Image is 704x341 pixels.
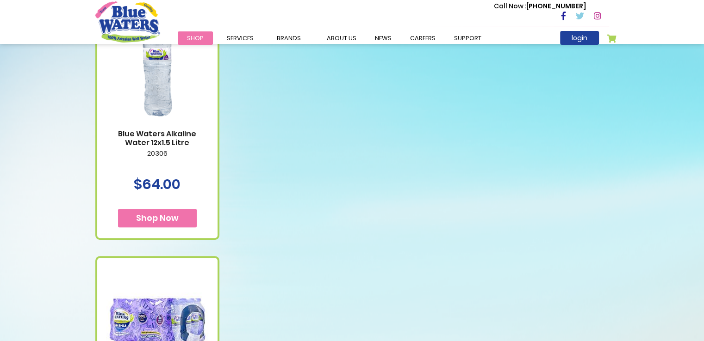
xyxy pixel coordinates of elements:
a: careers [401,31,445,45]
p: 20306 [106,150,208,169]
span: Shop [187,34,204,43]
a: Blue Waters Alkaline Water 12x1.5 Litre [106,129,208,147]
span: Services [227,34,254,43]
span: Call Now : [494,1,526,11]
a: Brands [268,31,310,45]
a: about us [318,31,366,45]
span: Shop Now [136,212,179,224]
a: Services [218,31,263,45]
span: $64.00 [134,174,181,194]
a: News [366,31,401,45]
a: store logo [95,1,160,42]
p: [PHONE_NUMBER] [494,1,586,11]
a: Shop [178,31,213,45]
a: login [560,31,599,45]
img: Blue Waters Alkaline Water 12x1.5 Litre [106,2,208,129]
button: Shop Now [118,209,197,227]
a: support [445,31,491,45]
span: Brands [277,34,301,43]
